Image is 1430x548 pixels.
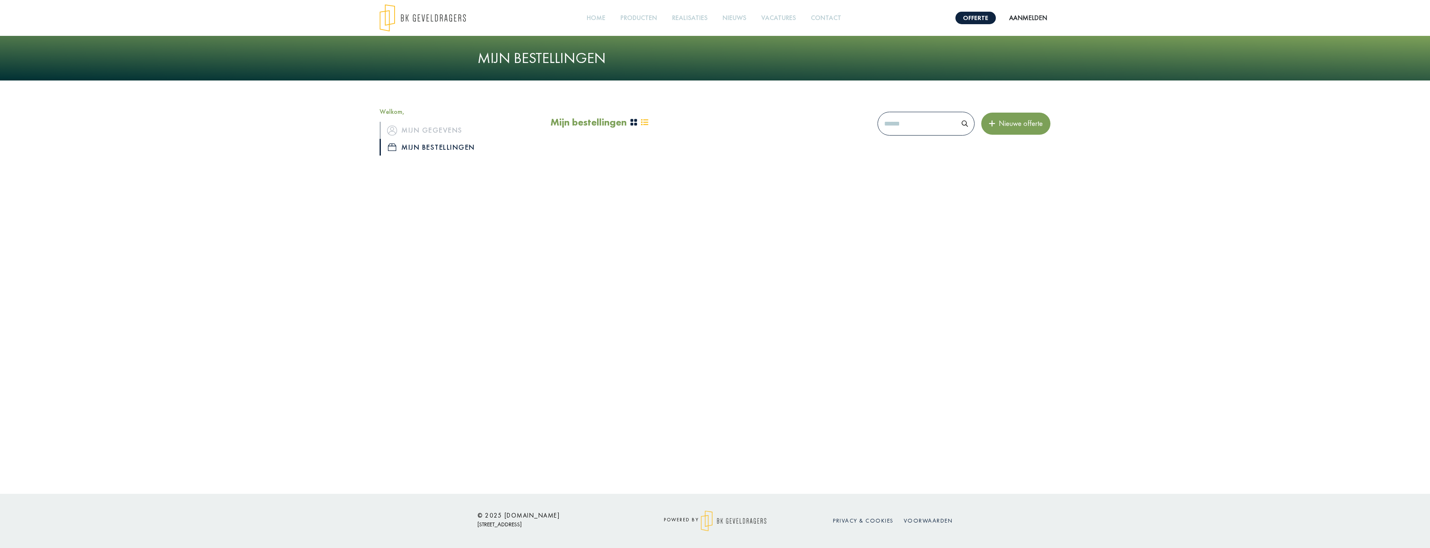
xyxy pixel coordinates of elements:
a: Voorwaarden [904,517,953,524]
button: Nieuwe offerte [981,113,1050,134]
span: Nieuwe offerte [995,118,1043,128]
h6: © 2025 [DOMAIN_NAME] [477,512,627,519]
a: Offerte [955,12,996,24]
a: Privacy & cookies [833,517,894,524]
h5: Welkom, [380,108,538,116]
div: powered by [640,510,790,531]
h1: Mijn bestellingen [477,49,952,67]
p: [STREET_ADDRESS] [477,519,627,530]
img: icon [388,143,396,151]
img: logo [701,510,766,531]
a: iconMijn bestellingen [380,139,538,156]
a: Contact [807,9,845,28]
a: Realisaties [669,9,711,28]
a: Home [583,9,609,28]
a: Producten [617,9,660,28]
img: icon [387,126,397,136]
img: search.svg [962,121,968,127]
button: Aanmelden [1006,13,1050,23]
a: iconMijn gegevens [380,122,538,138]
a: Vacatures [758,9,799,28]
a: Nieuws [719,9,750,28]
h2: Mijn bestellingen [550,116,627,128]
img: logo [380,4,466,32]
